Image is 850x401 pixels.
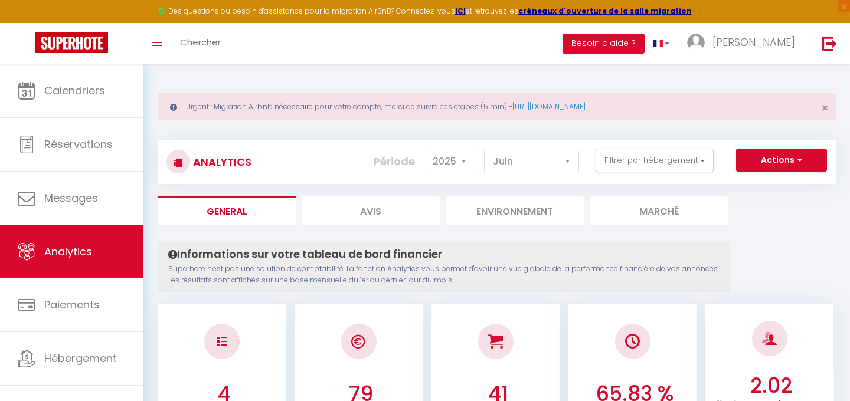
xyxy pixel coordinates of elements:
p: Superhote n'est pas une solution de comptabilité. La fonction Analytics vous permet d'avoir une v... [168,264,719,286]
img: ... [687,34,705,51]
button: Besoin d'aide ? [563,34,645,54]
a: ... [PERSON_NAME] [678,23,810,64]
button: Close [822,103,828,113]
span: Paiements [44,297,100,312]
li: Marché [590,196,728,225]
img: Super Booking [35,32,108,53]
label: Période [374,149,415,175]
a: créneaux d'ouverture de la salle migration [518,6,692,16]
span: Chercher [180,36,221,48]
span: × [822,100,828,115]
span: Réservations [44,137,113,152]
a: ICI [455,6,466,16]
h3: Analytics [190,149,251,175]
h4: Informations sur votre tableau de bord financier [168,248,719,261]
span: Analytics [44,244,92,259]
a: [URL][DOMAIN_NAME] [512,101,586,111]
li: General [158,196,296,225]
li: Avis [302,196,440,225]
div: Urgent : Migration Airbnb nécessaire pour votre compte, merci de suivre ces étapes (5 min) - [158,93,836,120]
img: logout [822,36,837,51]
span: Hébergement [44,351,117,366]
span: Messages [44,190,98,205]
img: NO IMAGE [217,337,227,346]
button: Filtrer par hébergement [596,149,714,172]
a: Chercher [171,23,230,64]
li: Environnement [446,196,584,225]
button: Actions [736,149,827,172]
h3: 2.02 [712,373,831,398]
span: Calendriers [44,83,105,98]
span: [PERSON_NAME] [712,35,795,50]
